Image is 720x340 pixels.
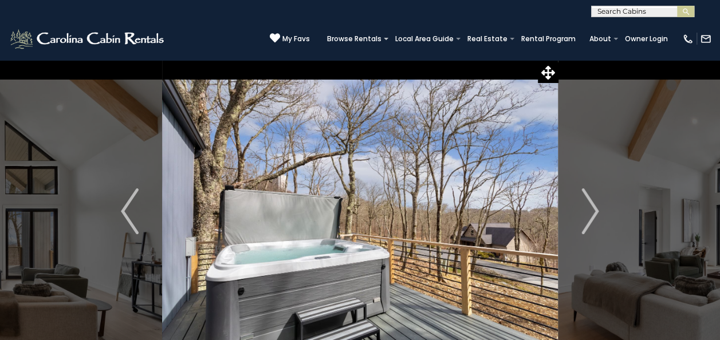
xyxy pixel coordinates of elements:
a: Local Area Guide [389,31,459,47]
a: Owner Login [619,31,674,47]
img: phone-regular-white.png [682,33,694,45]
img: arrow [581,188,599,234]
a: Browse Rentals [321,31,387,47]
a: Real Estate [462,31,513,47]
img: White-1-2.png [9,27,167,50]
span: My Favs [282,34,310,44]
img: arrow [121,188,138,234]
a: Rental Program [516,31,581,47]
a: About [584,31,617,47]
img: mail-regular-white.png [700,33,711,45]
a: My Favs [270,33,310,45]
